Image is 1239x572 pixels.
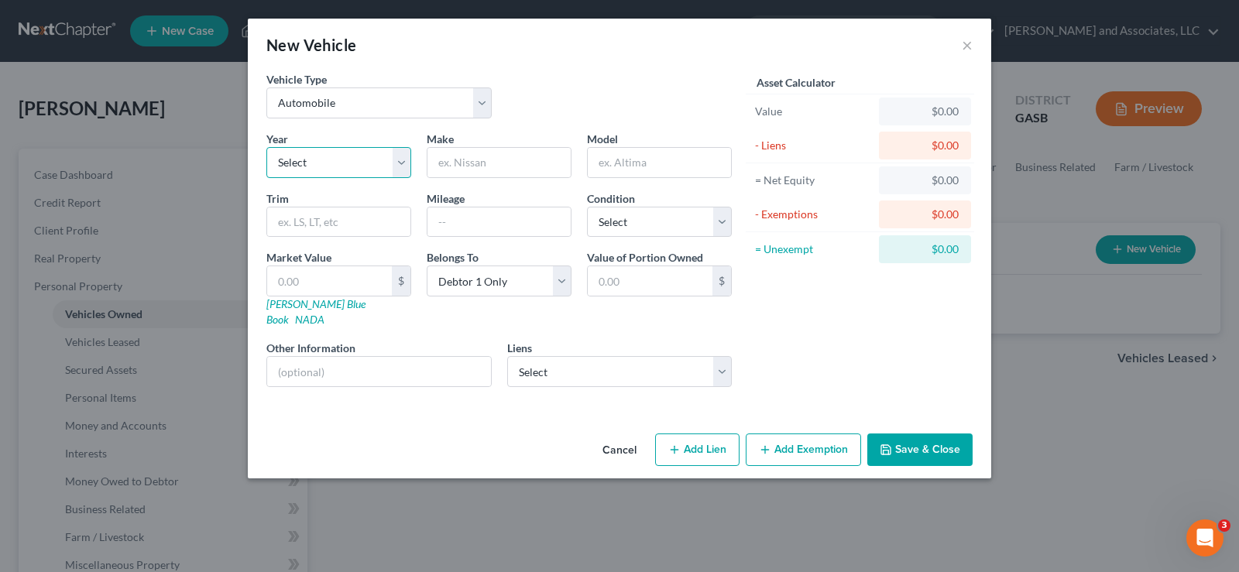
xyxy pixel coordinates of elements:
div: $ [392,266,410,296]
label: Value of Portion Owned [587,249,703,265]
div: = Net Equity [755,173,872,188]
div: Value [755,104,872,119]
span: 3 [1218,519,1230,532]
div: - Exemptions [755,207,872,222]
label: Trim [266,190,289,207]
input: -- [427,207,571,237]
label: Year [266,131,288,147]
div: $0.00 [891,207,959,222]
div: New Vehicle [266,34,356,56]
div: $ [712,266,731,296]
div: - Liens [755,138,872,153]
label: Asset Calculator [757,74,836,91]
input: (optional) [267,357,491,386]
label: Condition [587,190,635,207]
input: 0.00 [267,266,392,296]
label: Other Information [266,340,355,356]
div: $0.00 [891,104,959,119]
input: ex. LS, LT, etc [267,207,410,237]
input: ex. Nissan [427,148,571,177]
div: $0.00 [891,241,959,257]
label: Mileage [427,190,465,207]
iframe: Intercom live chat [1186,519,1224,557]
a: NADA [295,313,324,326]
input: 0.00 [588,266,712,296]
label: Model [587,131,618,147]
a: [PERSON_NAME] Blue Book [266,297,366,326]
div: $0.00 [891,138,959,153]
span: Make [427,132,454,146]
button: Cancel [590,435,649,466]
label: Liens [507,340,532,356]
label: Market Value [266,249,331,265]
span: Belongs To [427,251,479,264]
div: = Unexempt [755,241,872,257]
button: Add Lien [655,433,740,466]
button: Add Exemption [746,433,861,466]
input: ex. Altima [588,148,731,177]
label: Vehicle Type [266,71,327,87]
button: Save & Close [867,433,973,466]
div: $0.00 [891,173,959,188]
button: × [962,36,973,54]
